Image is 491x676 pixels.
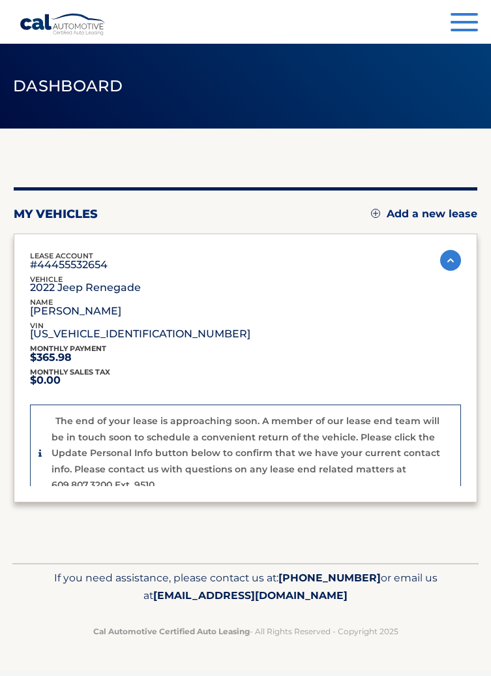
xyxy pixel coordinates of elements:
[30,331,250,337] p: [US_VEHICLE_IDENTIFICATION_NUMBER]
[440,250,461,271] img: accordion-active.svg
[32,569,459,606] p: If you need assistance, please contact us at: or email us at
[371,207,477,221] a: Add a new lease
[30,284,141,291] p: 2022 Jeep Renegade
[14,207,98,221] h2: my vehicles
[451,13,478,35] button: Menu
[30,275,63,284] span: vehicle
[20,13,106,36] a: Cal Automotive
[30,251,93,260] span: lease account
[30,344,106,353] span: Monthly Payment
[30,377,110,384] p: $0.00
[52,415,440,491] p: The end of your lease is approaching soon. A member of our lease end team will be in touch soon t...
[371,209,380,218] img: add.svg
[153,589,348,602] span: [EMAIL_ADDRESS][DOMAIN_NAME]
[278,572,381,584] span: [PHONE_NUMBER]
[30,354,106,361] p: $365.98
[32,614,459,659] p: - All Rights Reserved - Copyright 2025
[30,298,53,307] span: name
[30,262,108,268] p: #44455532654
[13,76,123,95] span: Dashboard
[30,321,44,330] span: vin
[93,626,250,636] strong: Cal Automotive Certified Auto Leasing
[30,367,110,376] span: Monthly sales Tax
[30,308,121,315] p: [PERSON_NAME]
